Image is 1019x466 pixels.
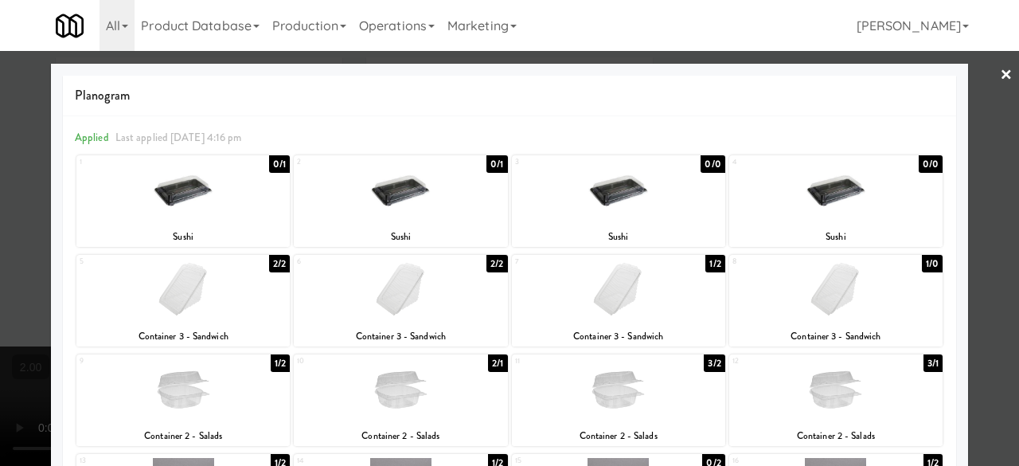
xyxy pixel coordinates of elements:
div: 10/1Sushi [76,155,290,247]
div: Sushi [512,227,725,247]
div: 5 [80,255,183,268]
div: 12 [732,354,836,368]
div: 2/2 [486,255,507,272]
div: Container 2 - Salads [296,426,505,446]
div: Container 2 - Salads [514,426,723,446]
div: Sushi [732,227,940,247]
div: 3/1 [923,354,943,372]
div: 71/2Container 3 - Sandwich [512,255,725,347]
span: Planogram [75,84,944,108]
div: 3 [515,155,619,169]
div: Container 2 - Salads [76,426,290,446]
div: 0/1 [486,155,507,173]
div: Container 3 - Sandwich [732,327,940,347]
div: 52/2Container 3 - Sandwich [76,255,290,347]
div: 9 [80,354,183,368]
div: Container 3 - Sandwich [512,327,725,347]
div: 11 [515,354,619,368]
div: Container 2 - Salads [79,426,287,446]
a: × [1000,51,1013,100]
div: 30/0Sushi [512,155,725,247]
div: Container 3 - Sandwich [76,327,290,347]
div: Container 2 - Salads [512,426,725,446]
div: 81/0Container 3 - Sandwich [729,255,943,347]
div: 3/2 [704,354,724,372]
div: 8 [732,255,836,268]
div: 113/2Container 2 - Salads [512,354,725,446]
div: Sushi [79,227,287,247]
div: 1/0 [922,255,943,272]
div: 0/0 [701,155,724,173]
div: 1/2 [271,354,290,372]
div: 102/1Container 2 - Salads [294,354,507,446]
div: Container 2 - Salads [294,426,507,446]
div: 2/1 [488,354,507,372]
div: Sushi [76,227,290,247]
div: Sushi [296,227,505,247]
div: 7 [515,255,619,268]
div: 2 [297,155,400,169]
div: 123/1Container 2 - Salads [729,354,943,446]
span: Applied [75,130,109,145]
div: Sushi [729,227,943,247]
span: Last applied [DATE] 4:16 pm [115,130,242,145]
div: 0/0 [919,155,943,173]
div: 0/1 [269,155,290,173]
div: Container 3 - Sandwich [729,327,943,347]
div: Container 2 - Salads [729,426,943,446]
div: Container 3 - Sandwich [79,327,287,347]
div: 62/2Container 3 - Sandwich [294,255,507,347]
div: 20/1Sushi [294,155,507,247]
div: 91/2Container 2 - Salads [76,354,290,446]
img: Micromart [56,12,84,40]
div: Container 3 - Sandwich [296,327,505,347]
div: 1/2 [705,255,724,272]
div: Container 2 - Salads [732,426,940,446]
div: 4 [732,155,836,169]
div: 40/0Sushi [729,155,943,247]
div: 6 [297,255,400,268]
div: 10 [297,354,400,368]
div: Container 3 - Sandwich [514,327,723,347]
div: Container 3 - Sandwich [294,327,507,347]
div: 2/2 [269,255,290,272]
div: 1 [80,155,183,169]
div: Sushi [294,227,507,247]
div: Sushi [514,227,723,247]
